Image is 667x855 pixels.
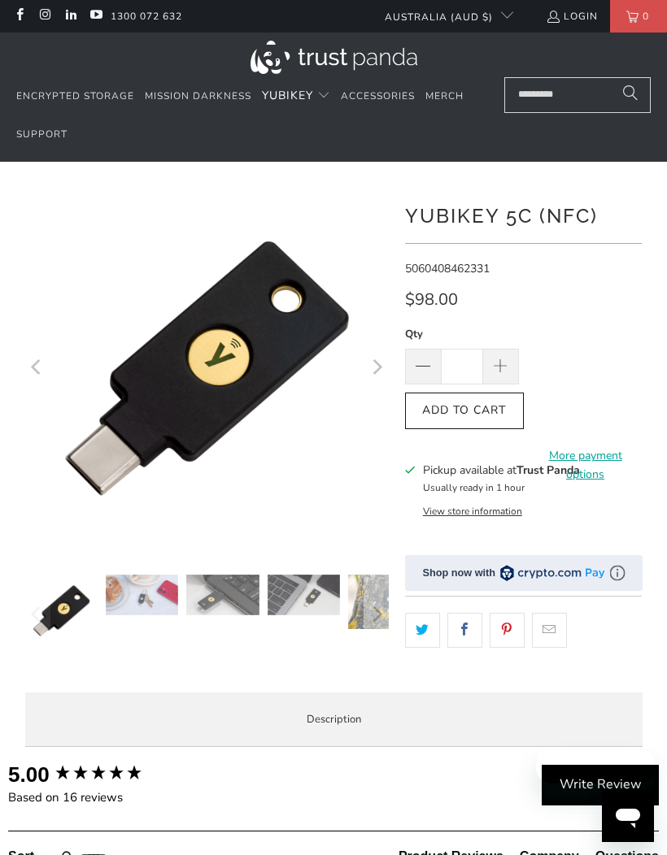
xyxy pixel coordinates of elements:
iframe: Button to launch messaging window [602,790,654,842]
div: Based on 16 reviews [8,789,179,806]
button: Add to Cart [405,393,524,429]
h3: Pickup available at [423,462,580,479]
a: Trust Panda Australia on LinkedIn [63,10,77,23]
a: Accessories [341,77,415,115]
a: Support [16,115,68,154]
label: Search: [54,840,55,841]
img: YubiKey 5C (NFC) - Trust Panda [25,575,98,647]
button: Previous [24,186,50,549]
a: Share this on Pinterest [490,613,525,647]
button: Next [364,186,390,549]
div: Write Review [542,765,659,805]
a: Login [546,7,598,25]
div: Overall product rating out of 5: 5.00 [8,760,179,789]
button: Previous [24,575,50,655]
img: YubiKey 5C (NFC) - Trust Panda [25,186,389,549]
a: Merch [425,77,464,115]
a: Trust Panda Australia on YouTube [89,10,102,23]
summary: YubiKey [262,77,330,115]
a: Email this to a friend [532,613,567,647]
a: Share this on Twitter [405,613,440,647]
img: YubiKey 5C (NFC) - Trust Panda [186,575,259,616]
span: $98.00 [405,289,458,310]
img: YubiKey 5C (NFC) - Trust Panda [268,575,340,616]
nav: Translation missing: en.navigation.header.main_nav [16,77,477,154]
a: Mission Darkness [145,77,251,115]
label: Description [25,692,643,747]
button: View store information [423,505,522,518]
a: Trust Panda Australia on Facebook [12,10,26,23]
span: Add to Cart [422,404,507,418]
b: Trust Panda [517,462,580,478]
span: YubiKey [262,88,313,103]
a: More payment options [529,447,643,484]
a: Trust Panda Australia on Instagram [37,10,51,23]
input: Search... [504,77,651,113]
img: Trust Panda Australia [251,41,417,74]
a: Share this on Facebook [447,613,482,647]
img: YubiKey 5C (NFC) - Trust Panda [106,575,178,616]
img: YubiKey 5C (NFC) - Trust Panda [348,575,421,629]
label: Qty [405,325,519,343]
span: Mission Darkness [145,89,251,102]
a: Encrypted Storage [16,77,134,115]
div: Shop now with [422,566,495,580]
iframe: Message from company [536,748,654,783]
div: 5.00 star rating [54,763,143,785]
h1: YubiKey 5C (NFC) [405,198,643,231]
button: Search [610,77,651,113]
span: Accessories [341,89,415,102]
button: Next [364,575,390,655]
span: Merch [425,89,464,102]
a: 1300 072 632 [111,7,182,25]
small: Usually ready in 1 hour [423,481,525,494]
div: 5.00 [8,760,50,789]
span: Encrypted Storage [16,89,134,102]
span: Support [16,128,68,141]
span: 5060408462331 [405,261,490,276]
